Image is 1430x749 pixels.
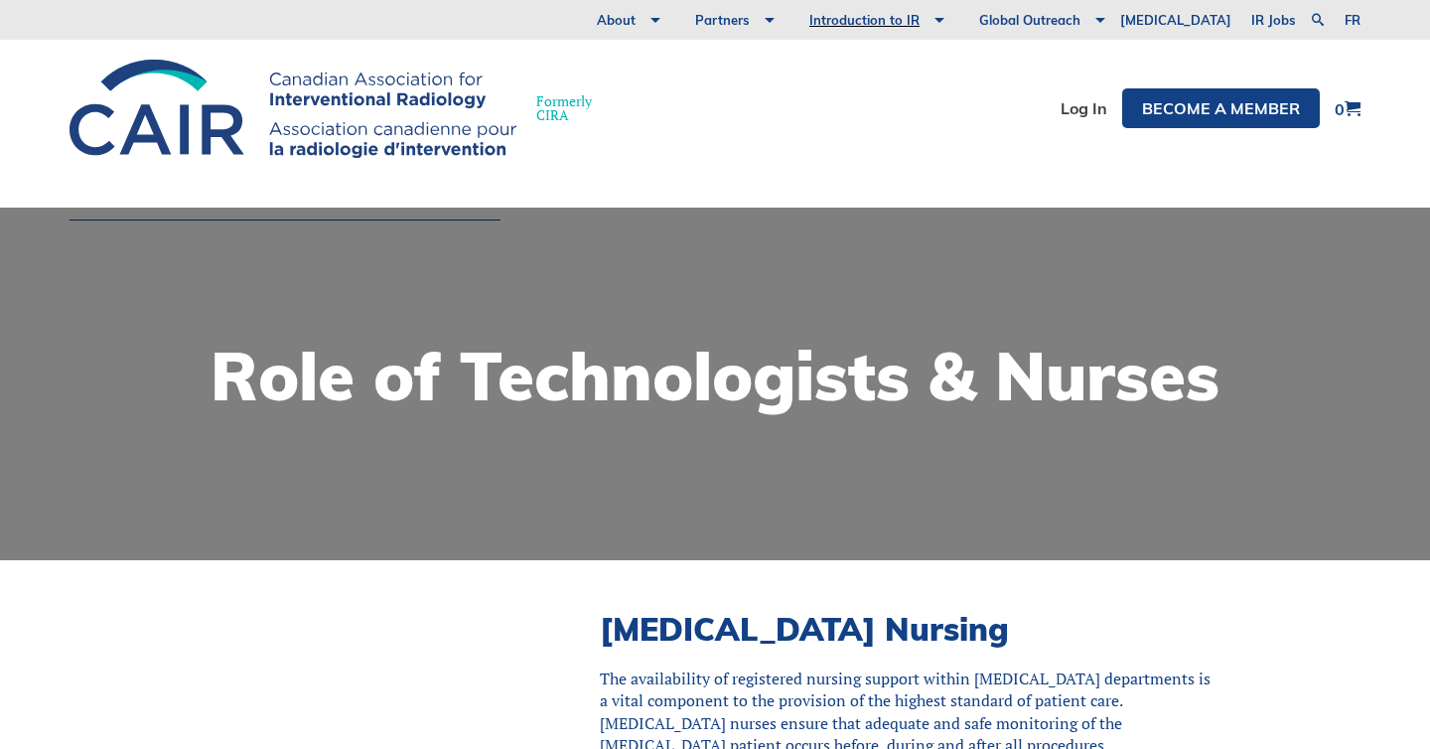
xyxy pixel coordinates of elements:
[536,94,592,122] span: Formerly CIRA
[211,343,1219,409] h1: Role of Technologists & Nurses
[1122,88,1320,128] a: Become a member
[70,60,516,158] img: CIRA
[600,610,1212,648] h2: [MEDICAL_DATA] Nursing
[1061,100,1107,116] a: Log In
[70,60,612,158] a: FormerlyCIRA
[1335,100,1360,117] a: 0
[1345,14,1360,27] a: fr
